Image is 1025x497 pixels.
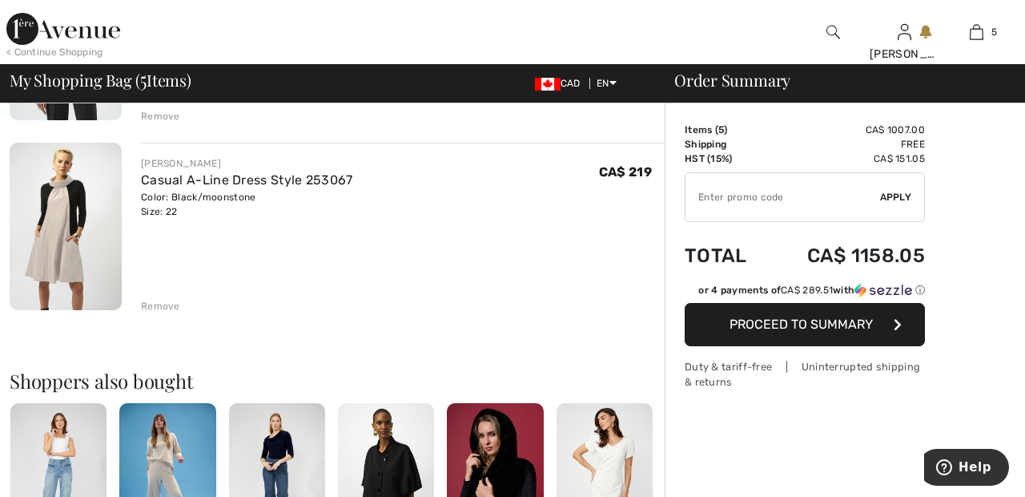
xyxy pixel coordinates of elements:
[854,283,912,297] img: Sezzle
[767,228,925,283] td: CA$ 1158.05
[10,371,665,390] h2: Shoppers also bought
[698,283,925,297] div: or 4 payments of with
[991,25,997,39] span: 5
[941,22,1011,42] a: 5
[767,123,925,137] td: CA$ 1007.00
[685,173,880,221] input: Promo code
[970,22,983,42] img: My Bag
[898,24,911,39] a: Sign In
[6,45,103,59] div: < Continue Shopping
[924,449,1009,489] iframe: Opens a widget where you can find more information
[535,78,561,91] img: Canadian Dollar
[767,152,925,166] td: CA$ 151.05
[781,285,833,296] span: CA$ 289.51
[685,359,925,390] div: Duty & tariff-free | Uninterrupted shipping & returns
[10,143,122,311] img: Casual A-Line Dress Style 253067
[599,164,652,180] span: CA$ 219
[141,156,353,171] div: [PERSON_NAME]
[141,299,180,313] div: Remove
[685,137,767,152] td: Shipping
[685,283,925,303] div: or 4 payments ofCA$ 289.51withSezzle Click to learn more about Sezzle
[6,13,120,45] img: 1ère Avenue
[535,78,587,89] span: CAD
[655,72,1015,88] div: Order Summary
[141,172,353,188] a: Casual A-Line Dress Style 253067
[685,303,925,346] button: Proceed to Summary
[826,22,840,42] img: search the website
[880,190,912,204] span: Apply
[141,109,180,123] div: Remove
[10,72,191,88] span: My Shopping Bag ( Items)
[140,68,147,89] span: 5
[685,123,767,137] td: Items ( )
[685,228,767,283] td: Total
[141,190,353,219] div: Color: Black/moonstone Size: 22
[870,46,940,63] div: [PERSON_NAME]
[767,137,925,152] td: Free
[597,78,617,89] span: EN
[898,22,911,42] img: My Info
[730,317,873,332] span: Proceed to Summary
[685,152,767,166] td: HST (15%)
[718,124,724,135] span: 5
